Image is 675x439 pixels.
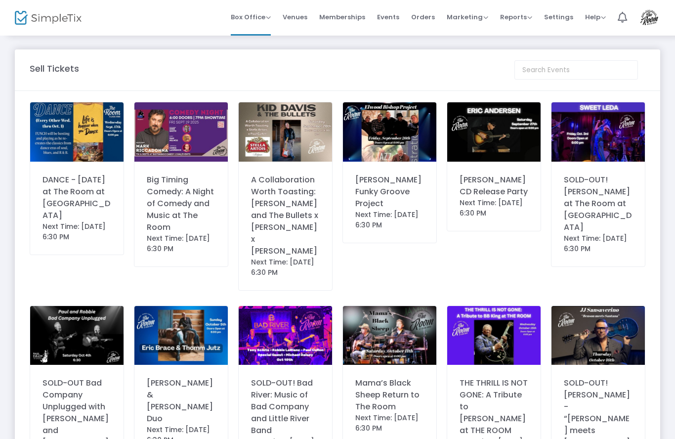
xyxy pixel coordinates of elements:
[585,12,606,22] span: Help
[42,174,111,221] div: DANCE - [DATE] at The Room at [GEOGRAPHIC_DATA]
[239,306,332,365] img: BadRiverOct10th.png
[355,210,424,230] div: Next Time: [DATE] 6:30 PM
[544,4,573,30] span: Settings
[551,102,645,162] img: SweetLedaOctober32025.jpg
[251,377,320,437] div: SOLD-OUT! Bad River: Music of Bad Company and Little River Band
[447,306,541,365] img: BBKingOct152025.jpg
[460,377,528,437] div: THE THRILL IS NOT GONE: A Tribute to [PERSON_NAME] at THE ROOM
[42,221,111,242] div: Next Time: [DATE] 6:30 PM
[447,102,541,162] img: EricAndersenSeptember272025.jpg
[231,12,271,22] span: Box Office
[239,102,332,162] img: KidDavisandTheBullets.jpg
[251,257,320,278] div: Next Time: [DATE] 6:30 PM
[30,306,124,365] img: PaulRobbie114.png
[460,174,528,198] div: [PERSON_NAME] CD Release Party
[147,233,215,254] div: Next Time: [DATE] 6:30 PM
[343,102,436,162] img: ElwoodBishopSeptember2620251.jpg
[30,62,79,75] m-panel-title: Sell Tickets
[30,102,124,162] img: CopyofDANCESept172025.jpg
[147,377,215,425] div: [PERSON_NAME] & [PERSON_NAME] Duo
[564,233,633,254] div: Next Time: [DATE] 6:30 PM
[460,198,528,219] div: Next Time: [DATE] 6:30 PM
[355,174,424,210] div: [PERSON_NAME] Funky Groove Project
[514,60,638,80] input: Search Events
[355,413,424,434] div: Next Time: [DATE] 6:30 PM
[319,4,365,30] span: Memberships
[447,12,488,22] span: Marketing
[134,102,228,162] img: BigTimingComedySeptember192025.jpg
[134,306,228,365] img: EricBraceThommJutzOct52025.jpg
[283,4,307,30] span: Venues
[551,306,645,365] img: JJSansaverinoOct1620251.jpg
[251,174,320,257] div: A Collaboration Worth Toasting: [PERSON_NAME] and The Bullets x [PERSON_NAME] x [PERSON_NAME]
[147,174,215,233] div: Big Timing Comedy: A Night of Comedy and Music at The Room
[411,4,435,30] span: Orders
[343,306,436,365] img: MamasBlacksheepOctober112025.jpg
[500,12,532,22] span: Reports
[564,174,633,233] div: SOLD-OUT! [PERSON_NAME] at The Room at [GEOGRAPHIC_DATA]
[377,4,399,30] span: Events
[355,377,424,413] div: Mama’s Black Sheep Return to The Room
